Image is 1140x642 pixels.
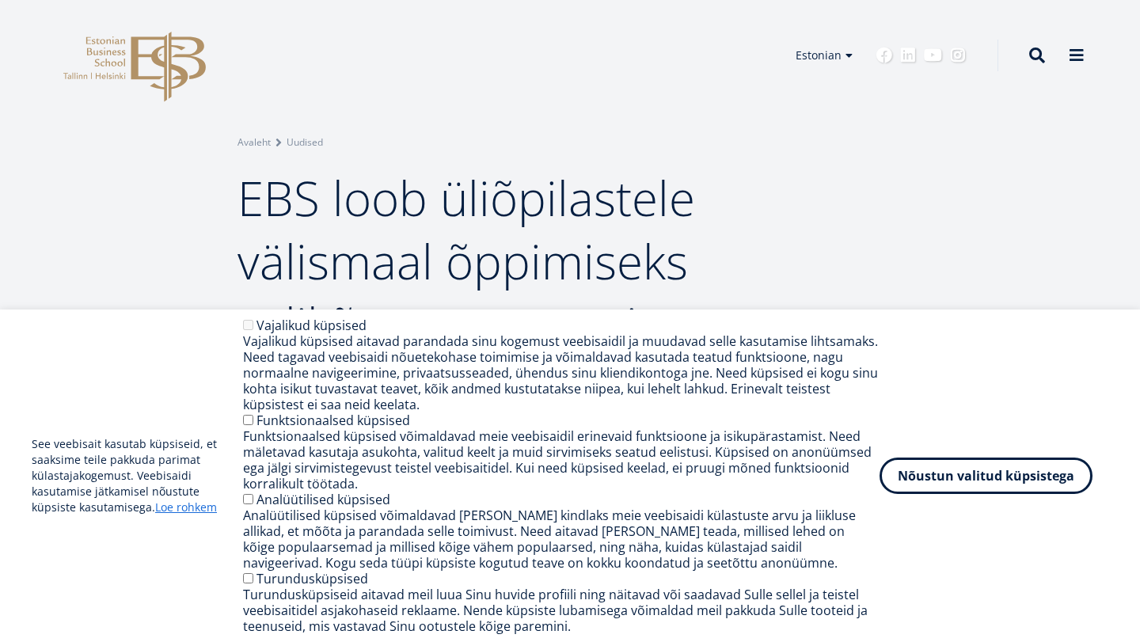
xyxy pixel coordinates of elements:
a: Uudised [287,135,323,150]
a: Youtube [924,47,942,63]
a: Instagram [950,47,966,63]
a: Avaleht [237,135,271,150]
label: Vajalikud küpsised [256,317,367,334]
div: Analüütilised küpsised võimaldavad [PERSON_NAME] kindlaks meie veebisaidi külastuste arvu ja liik... [243,507,880,571]
div: Turundusküpsiseid aitavad meil luua Sinu huvide profiili ning näitavad või saadavad Sulle sellel ... [243,587,880,634]
a: Facebook [876,47,892,63]
button: Nõustun valitud küpsistega [880,458,1092,494]
label: Analüütilised küpsised [256,491,390,508]
a: Loe rohkem [155,500,217,515]
a: Linkedin [900,47,916,63]
label: Turundusküpsised [256,570,368,587]
div: Vajalikud küpsised aitavad parandada sinu kogemust veebisaidil ja muudavad selle kasutamise lihts... [243,333,880,412]
span: EBS loob üliõpilastele välismaal õppimiseks valikõppe semestri [237,165,695,357]
div: Funktsionaalsed küpsised võimaldavad meie veebisaidil erinevaid funktsioone ja isikupärastamist. ... [243,428,880,492]
label: Funktsionaalsed küpsised [256,412,410,429]
p: See veebisait kasutab küpsiseid, et saaksime teile pakkuda parimat külastajakogemust. Veebisaidi ... [32,436,243,515]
